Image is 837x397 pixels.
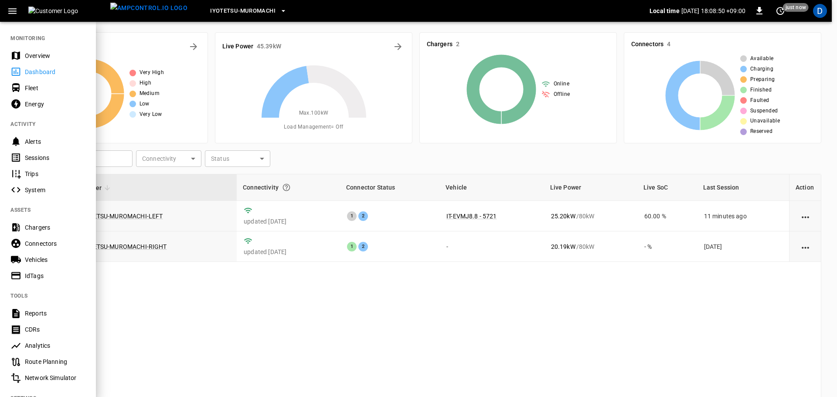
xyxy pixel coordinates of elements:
div: System [25,186,85,194]
p: Local time [650,7,680,15]
div: Sessions [25,153,85,162]
p: [DATE] 18:08:50 +09:00 [681,7,745,15]
div: Chargers [25,223,85,232]
div: Alerts [25,137,85,146]
img: Customer Logo [28,7,107,15]
div: Energy [25,100,85,109]
div: IdTags [25,271,85,280]
div: Analytics [25,341,85,350]
span: Iyotetsu-Muromachi [210,6,276,16]
div: CDRs [25,325,85,334]
div: Connectors [25,239,85,248]
div: profile-icon [813,4,827,18]
div: Trips [25,170,85,178]
div: Network Simulator [25,373,85,382]
div: Overview [25,51,85,60]
img: ampcontrol.io logo [110,3,187,14]
div: Vehicles [25,255,85,264]
div: Dashboard [25,68,85,76]
div: Route Planning [25,357,85,366]
div: Fleet [25,84,85,92]
div: Reports [25,309,85,318]
button: set refresh interval [773,4,787,18]
span: just now [783,3,809,12]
